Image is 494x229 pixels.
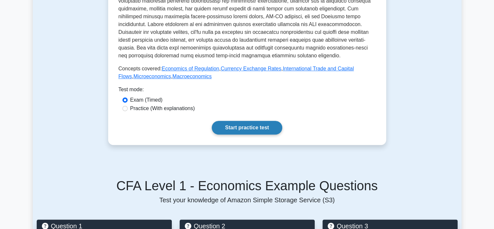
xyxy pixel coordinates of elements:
[221,66,281,71] a: Currency Exchange Rates
[130,105,195,112] label: Practice (With explanations)
[172,74,212,79] a: Macroeconomics
[119,86,376,96] div: Test mode:
[162,66,219,71] a: Economics of Regulation
[119,65,376,80] p: Concepts covered: , , , ,
[37,178,458,193] h5: CFA Level 1 - Economics Example Questions
[133,74,171,79] a: Microeconomics
[212,121,282,135] a: Start practice test
[37,196,458,204] p: Test your knowledge of Amazon Simple Storage Service (S3)
[130,96,163,104] label: Exam (Timed)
